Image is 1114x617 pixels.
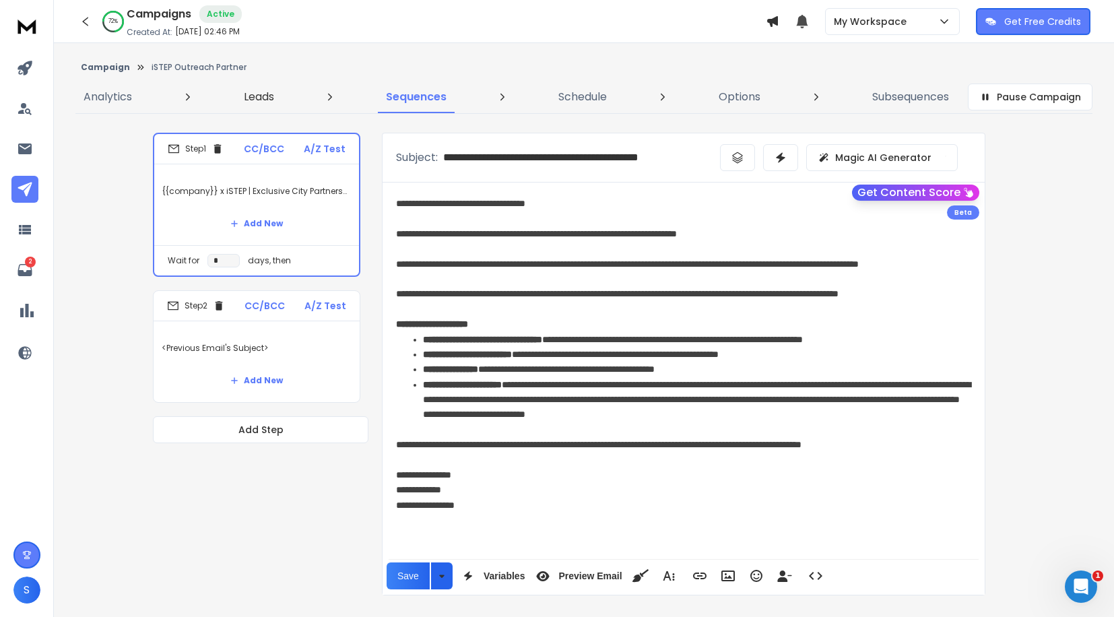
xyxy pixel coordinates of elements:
p: Magic AI Generator [835,151,931,164]
button: Add New [220,367,294,394]
button: S [13,577,40,604]
button: Magic AI Generator [806,144,958,171]
button: Emoticons [744,562,769,589]
img: logo [13,13,40,38]
p: My Workspace [834,15,912,28]
a: Leads [236,81,282,113]
button: Insert Link (⌘K) [687,562,713,589]
button: Preview Email [530,562,624,589]
a: Sequences [378,81,455,113]
div: Beta [947,205,979,220]
button: Variables [455,562,528,589]
li: Step1CC/BCCA/Z Test{{company}} x iSTEP | Exclusive City PartnershipAdd NewWait fordays, then [153,133,360,277]
iframe: Intercom live chat [1065,571,1097,603]
button: Add New [220,210,294,237]
a: Options [711,81,768,113]
p: Subject: [396,150,438,166]
span: Variables [481,571,528,582]
li: Step2CC/BCCA/Z Test<Previous Email's Subject>Add New [153,290,360,403]
div: Step 1 [168,143,224,155]
a: Analytics [75,81,140,113]
p: Sequences [386,89,447,105]
p: 2 [25,257,36,267]
button: Insert Unsubscribe Link [772,562,797,589]
button: Pause Campaign [968,84,1092,110]
p: Created At: [127,27,172,38]
p: CC/BCC [244,299,285,313]
p: Leads [244,89,274,105]
button: More Text [656,562,682,589]
span: Preview Email [556,571,624,582]
h1: Campaigns [127,6,191,22]
p: Wait for [168,255,199,266]
button: Get Free Credits [976,8,1090,35]
a: 2 [11,257,38,284]
p: CC/BCC [244,142,284,156]
div: Step 2 [167,300,225,312]
p: Options [719,89,760,105]
span: 1 [1092,571,1103,581]
p: A/Z Test [304,299,346,313]
button: Save [387,562,430,589]
p: A/Z Test [304,142,346,156]
p: Schedule [558,89,607,105]
button: Campaign [81,62,130,73]
button: Clean HTML [628,562,653,589]
p: Analytics [84,89,132,105]
p: days, then [248,255,291,266]
p: Get Free Credits [1004,15,1081,28]
button: Insert Image (⌘P) [715,562,741,589]
p: <Previous Email's Subject> [162,329,352,367]
p: Subsequences [872,89,949,105]
p: iSTEP Outreach Partner [152,62,247,73]
a: Schedule [550,81,615,113]
div: Active [199,5,242,23]
a: Subsequences [864,81,957,113]
p: 72 % [108,18,118,26]
p: [DATE] 02:46 PM [175,26,240,37]
button: Code View [803,562,828,589]
button: Get Content Score [852,185,979,201]
p: {{company}} x iSTEP | Exclusive City Partnership [162,172,351,210]
button: Add Step [153,416,368,443]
